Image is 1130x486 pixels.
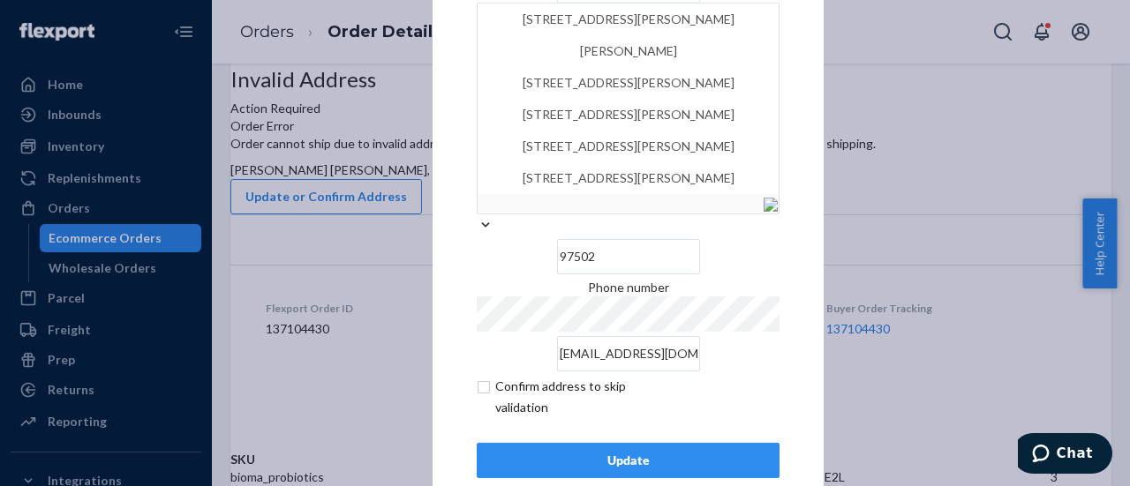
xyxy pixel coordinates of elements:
[486,131,770,162] div: [STREET_ADDRESS][PERSON_NAME]
[486,67,770,99] div: [STREET_ADDRESS][PERSON_NAME]
[486,99,770,131] div: [STREET_ADDRESS][PERSON_NAME]
[764,198,778,212] img: [object%20Module]
[1018,433,1112,477] iframe: Opens a widget where you can chat to one of our agents
[492,452,765,469] div: Update
[557,239,700,274] input: ZIP Code
[486,162,770,194] div: [STREET_ADDRESS][PERSON_NAME]
[486,4,770,67] div: [STREET_ADDRESS][PERSON_NAME][PERSON_NAME]
[477,443,780,478] button: Update
[588,280,669,295] span: Phone number
[557,336,700,371] input: Email (Only Required for International)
